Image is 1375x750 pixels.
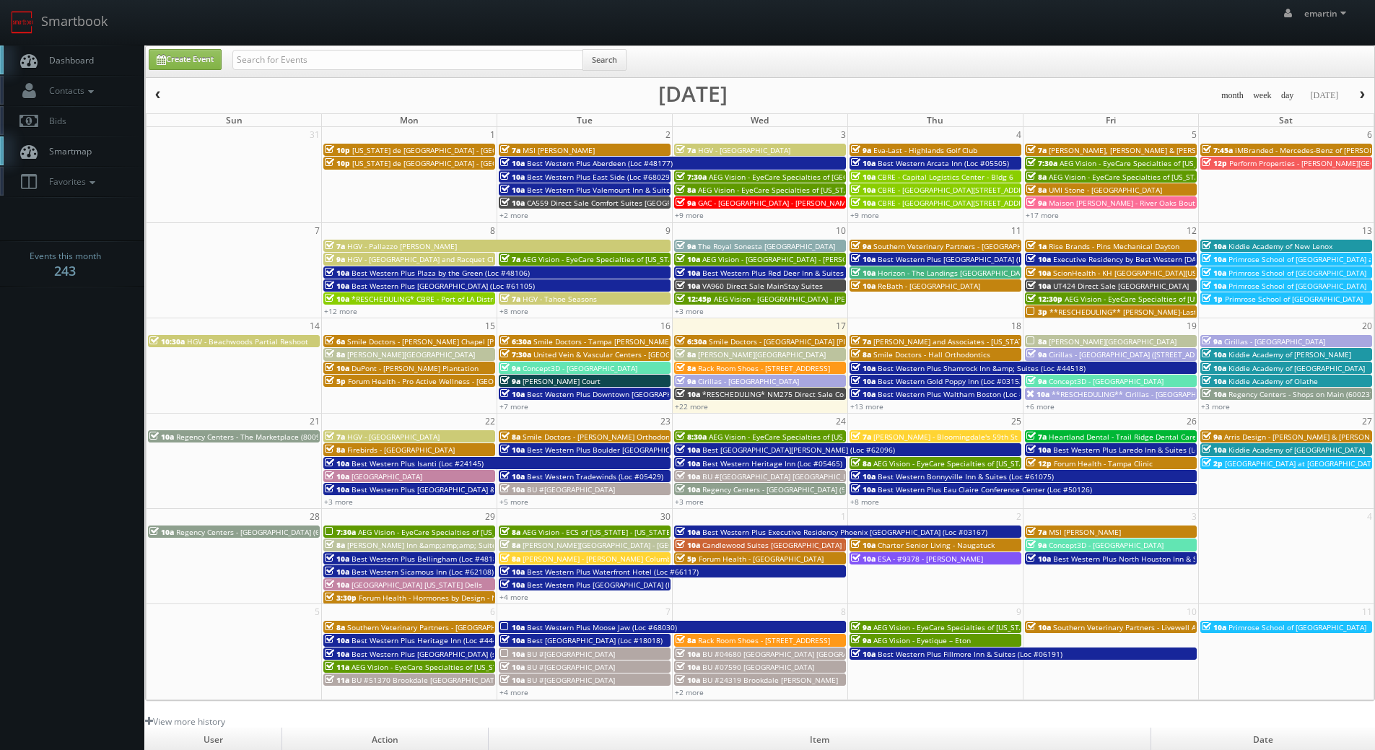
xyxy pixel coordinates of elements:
[1049,540,1164,550] span: Concept3D - [GEOGRAPHIC_DATA]
[699,554,824,564] span: Forum Health - [GEOGRAPHIC_DATA]
[1225,294,1363,304] span: Primrose School of [GEOGRAPHIC_DATA]
[347,540,559,550] span: [PERSON_NAME] Inn &amp;amp;amp; Suites [PERSON_NAME]
[352,281,535,291] span: Best Western Plus [GEOGRAPHIC_DATA] (Loc #61105)
[523,294,597,304] span: HGV - Tahoe Seasons
[676,336,707,346] span: 6:30a
[676,241,696,251] span: 9a
[325,363,349,373] span: 10a
[1053,254,1254,264] span: Executive Residency by Best Western [DATE] (Loc #44764)
[851,622,871,632] span: 9a
[873,336,1100,346] span: [PERSON_NAME] and Associates - [US_STATE][GEOGRAPHIC_DATA]
[1202,281,1226,291] span: 10a
[527,484,615,494] span: BU #[GEOGRAPHIC_DATA]
[1228,389,1372,399] span: Regency Centers - Shops on Main (60023)
[851,145,871,155] span: 9a
[1026,145,1047,155] span: 7a
[698,198,852,208] span: GAC - [GEOGRAPHIC_DATA] - [PERSON_NAME]
[523,540,728,550] span: [PERSON_NAME][GEOGRAPHIC_DATA] - [GEOGRAPHIC_DATA]
[676,458,700,468] span: 10a
[325,527,356,537] span: 7:30a
[149,527,174,537] span: 10a
[1049,349,1221,359] span: Cirillas - [GEOGRAPHIC_DATA] ([STREET_ADDRESS])
[698,349,826,359] span: [PERSON_NAME][GEOGRAPHIC_DATA]
[1228,281,1366,291] span: Primrose School of [GEOGRAPHIC_DATA]
[676,254,700,264] span: 10a
[325,294,349,304] span: 10a
[499,497,528,507] a: +5 more
[702,471,863,481] span: BU #[GEOGRAPHIC_DATA] [GEOGRAPHIC_DATA]
[702,458,842,468] span: Best Western Heritage Inn (Loc #05465)
[1202,349,1226,359] span: 10a
[324,497,353,507] a: +3 more
[352,458,484,468] span: Best Western Plus Isanti (Loc #24145)
[42,115,66,127] span: Bids
[527,445,740,455] span: Best Western Plus Boulder [GEOGRAPHIC_DATA] (Loc #06179)
[42,84,97,97] span: Contacts
[325,554,349,564] span: 10a
[1049,527,1121,537] span: MSI [PERSON_NAME]
[851,389,876,399] span: 10a
[675,306,704,316] a: +3 more
[702,268,891,278] span: Best Western Plus Red Deer Inn & Suites (Loc #61062)
[523,145,595,155] span: MSI [PERSON_NAME]
[1026,172,1047,182] span: 8a
[851,336,871,346] span: 7a
[709,172,1018,182] span: AEG Vision - EyeCare Specialties of [GEOGRAPHIC_DATA][US_STATE] - [GEOGRAPHIC_DATA]
[500,432,520,442] span: 8a
[527,567,699,577] span: Best Western Plus Waterfront Hotel (Loc #66117)
[851,198,876,208] span: 10a
[1202,458,1223,468] span: 2p
[1026,622,1051,632] span: 10a
[176,432,327,442] span: Regency Centers - The Marketplace (80099)
[500,554,520,564] span: 8a
[500,635,525,645] span: 10a
[676,281,700,291] span: 10a
[698,363,830,373] span: Rack Room Shoes - [STREET_ADDRESS]
[1065,294,1319,304] span: AEG Vision - EyeCare Specialties of [US_STATE] – Cascade Family Eye Care
[42,175,99,188] span: Favorites
[1049,145,1327,155] span: [PERSON_NAME], [PERSON_NAME] & [PERSON_NAME], LLC - [GEOGRAPHIC_DATA]
[698,185,942,195] span: AEG Vision - EyeCare Specialties of [US_STATE] - In Focus Vision Center
[676,363,696,373] span: 8a
[878,268,1031,278] span: Horizon - The Landings [GEOGRAPHIC_DATA]
[347,241,457,251] span: HGV - Pallazzo [PERSON_NAME]
[1026,458,1052,468] span: 12p
[187,336,308,346] span: HGV - Beachwoods Partial Reshoot
[1026,389,1049,399] span: 10a
[850,210,879,220] a: +9 more
[149,336,185,346] span: 10:30a
[1049,172,1293,182] span: AEG Vision - EyeCare Specialties of [US_STATE] - Carolina Family Vision
[348,376,547,386] span: Forum Health - Pro Active Wellness - [GEOGRAPHIC_DATA]
[358,527,627,537] span: AEG Vision - EyeCare Specialties of [US_STATE] – Southwest Orlando Eye Care
[347,336,588,346] span: Smile Doctors - [PERSON_NAME] Chapel [PERSON_NAME] Orthodontic
[1202,254,1226,264] span: 10a
[325,145,350,155] span: 10p
[352,567,494,577] span: Best Western Sicamous Inn (Loc #62108)
[325,593,357,603] span: 3:30p
[527,622,677,632] span: Best Western Plus Moose Jaw (Loc #68030)
[1053,281,1189,291] span: UT424 Direct Sale [GEOGRAPHIC_DATA]
[878,185,1109,195] span: CBRE - [GEOGRAPHIC_DATA][STREET_ADDRESS][GEOGRAPHIC_DATA]
[702,527,987,537] span: Best Western Plus Executive Residency Phoenix [GEOGRAPHIC_DATA] (Loc #03167)
[878,172,1013,182] span: CBRE - Capital Logistics Center - Bldg 6
[709,432,944,442] span: AEG Vision - EyeCare Specialties of [US_STATE] - A1A Family EyeCare
[851,185,876,195] span: 10a
[500,336,531,346] span: 6:30a
[325,567,349,577] span: 10a
[676,635,696,645] span: 8a
[1026,241,1047,251] span: 1a
[523,254,801,264] span: AEG Vision - EyeCare Specialties of [US_STATE] – EyeCare in [GEOGRAPHIC_DATA]
[352,554,504,564] span: Best Western Plus Bellingham (Loc #48188)
[500,185,525,195] span: 10a
[698,145,790,155] span: HGV - [GEOGRAPHIC_DATA]
[1202,294,1223,304] span: 1p
[851,635,871,645] span: 9a
[851,376,876,386] span: 10a
[878,281,980,291] span: ReBath - [GEOGRAPHIC_DATA]
[851,363,876,373] span: 10a
[352,363,479,373] span: DuPont - [PERSON_NAME] Plantation
[1228,445,1365,455] span: Kiddie Academy of [GEOGRAPHIC_DATA]
[325,254,345,264] span: 9a
[1202,389,1226,399] span: 10a
[527,389,749,399] span: Best Western Plus Downtown [GEOGRAPHIC_DATA] (Loc #48199)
